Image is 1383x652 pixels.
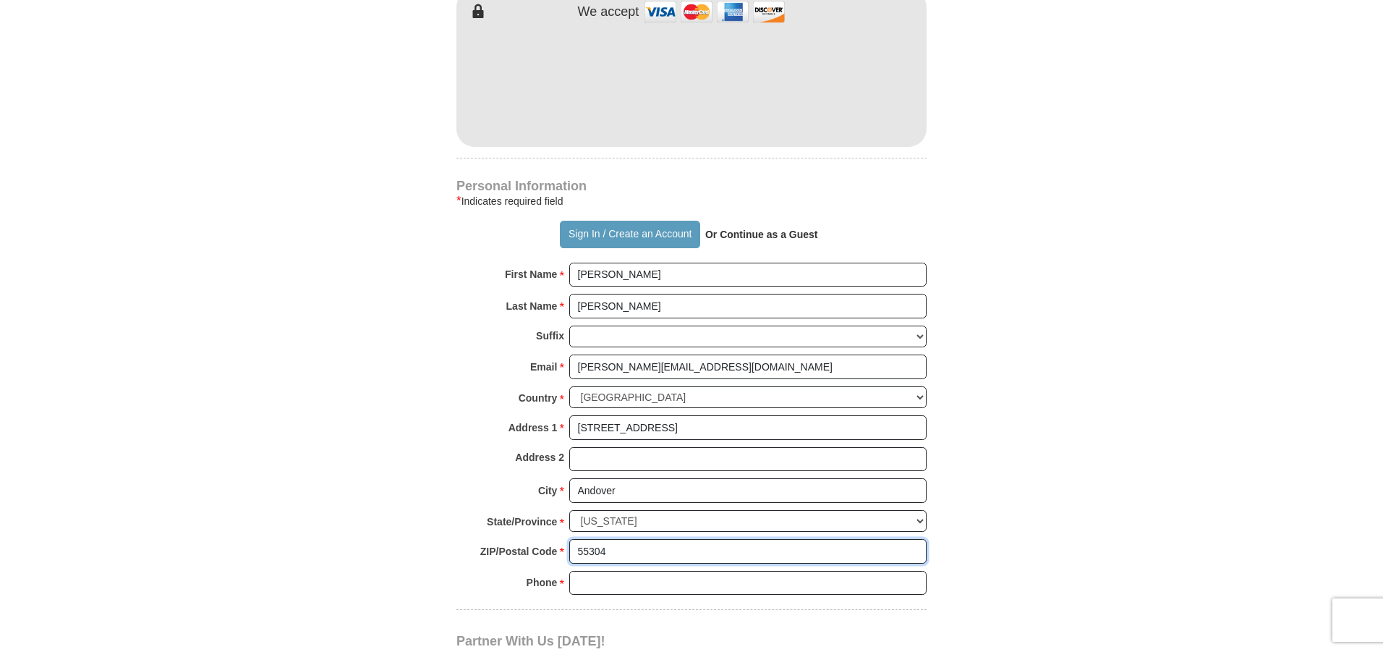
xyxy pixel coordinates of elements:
[487,512,557,532] strong: State/Province
[705,229,818,240] strong: Or Continue as a Guest
[456,180,927,192] h4: Personal Information
[515,447,564,467] strong: Address 2
[506,296,558,316] strong: Last Name
[560,221,699,248] button: Sign In / Create an Account
[538,480,557,501] strong: City
[456,192,927,210] div: Indicates required field
[536,326,564,346] strong: Suffix
[508,418,558,438] strong: Address 1
[505,264,557,284] strong: First Name
[456,634,605,648] span: Partner With Us [DATE]!
[480,541,558,562] strong: ZIP/Postal Code
[578,4,639,20] h4: We accept
[527,572,558,593] strong: Phone
[530,357,557,377] strong: Email
[519,388,558,408] strong: Country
